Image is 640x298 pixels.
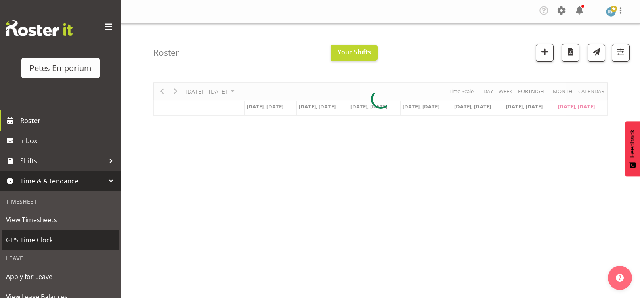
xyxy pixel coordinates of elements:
img: Rosterit website logo [6,20,73,36]
a: Apply for Leave [2,267,119,287]
span: GPS Time Clock [6,234,115,246]
a: GPS Time Clock [2,230,119,250]
img: help-xxl-2.png [616,274,624,282]
img: reina-puketapu721.jpg [606,7,616,17]
span: Feedback [629,129,636,158]
span: Inbox [20,135,117,147]
span: Apply for Leave [6,271,115,283]
div: Leave [2,250,119,267]
span: Your Shifts [338,48,371,56]
span: Time & Attendance [20,175,105,187]
button: Add a new shift [536,44,554,62]
button: Download a PDF of the roster according to the set date range. [562,44,579,62]
div: Timesheet [2,193,119,210]
div: Petes Emporium [29,62,92,74]
span: Roster [20,115,117,127]
span: View Timesheets [6,214,115,226]
h4: Roster [153,48,179,57]
span: Shifts [20,155,105,167]
button: Feedback - Show survey [625,121,640,176]
button: Your Shifts [331,45,378,61]
a: View Timesheets [2,210,119,230]
button: Send a list of all shifts for the selected filtered period to all rostered employees. [588,44,605,62]
button: Filter Shifts [612,44,630,62]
